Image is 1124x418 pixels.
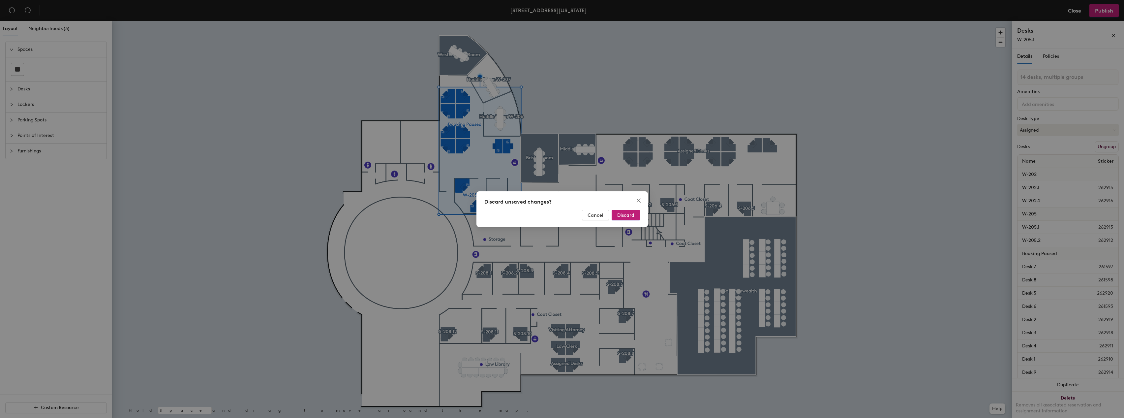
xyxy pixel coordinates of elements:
[612,210,640,220] button: Discard
[484,198,640,206] div: Discard unsaved changes?
[636,198,641,203] span: close
[582,210,609,220] button: Cancel
[617,212,634,218] span: Discard
[633,198,644,203] span: Close
[633,195,644,206] button: Close
[588,212,603,218] span: Cancel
